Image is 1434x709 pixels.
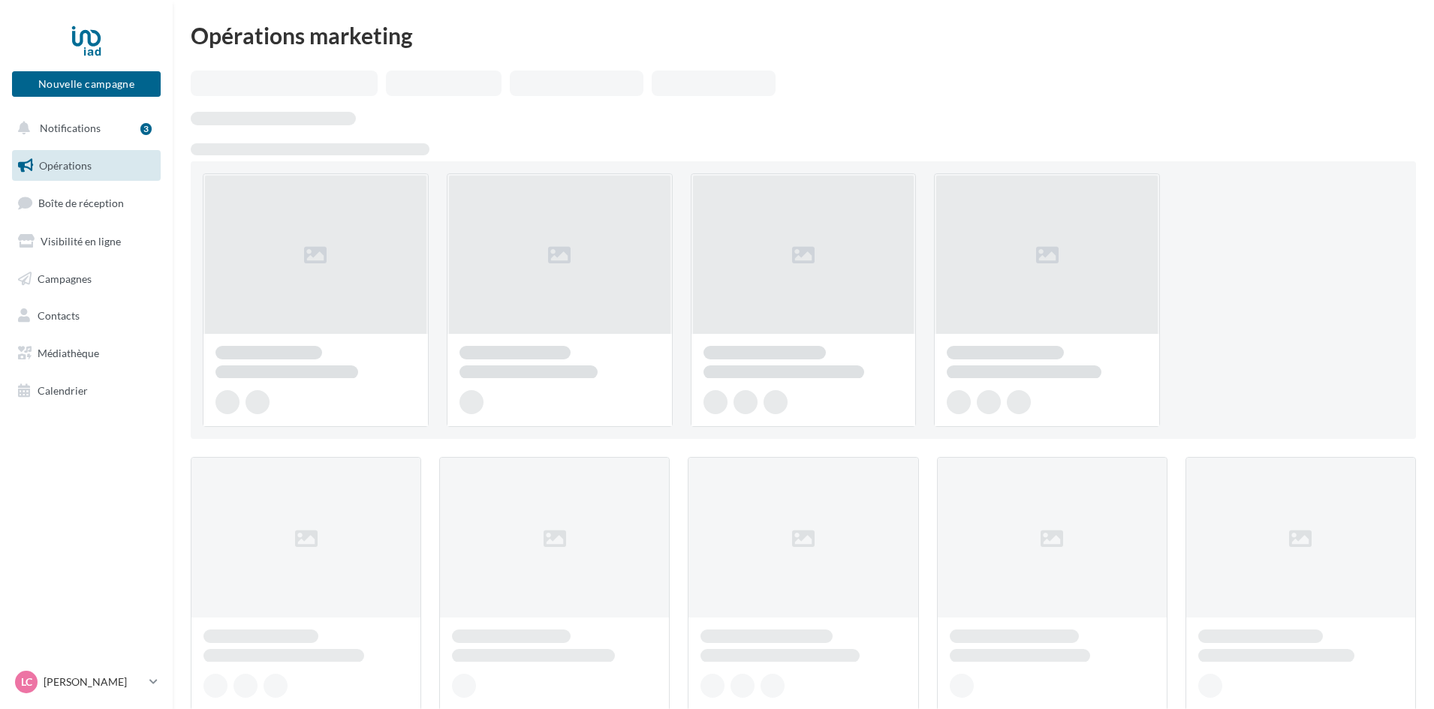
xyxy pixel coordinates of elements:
button: Notifications 3 [9,113,158,144]
span: Médiathèque [38,347,99,359]
a: Contacts [9,300,164,332]
a: Médiathèque [9,338,164,369]
span: Calendrier [38,384,88,397]
span: Visibilité en ligne [41,235,121,248]
a: Opérations [9,150,164,182]
a: LC [PERSON_NAME] [12,668,161,696]
a: Boîte de réception [9,187,164,219]
span: Opérations [39,159,92,172]
button: Nouvelle campagne [12,71,161,97]
a: Calendrier [9,375,164,407]
a: Campagnes [9,263,164,295]
span: Campagnes [38,272,92,284]
div: Opérations marketing [191,24,1416,47]
span: Boîte de réception [38,197,124,209]
span: Notifications [40,122,101,134]
div: 3 [140,123,152,135]
p: [PERSON_NAME] [44,674,143,689]
span: Contacts [38,309,80,322]
a: Visibilité en ligne [9,226,164,257]
span: LC [21,674,32,689]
